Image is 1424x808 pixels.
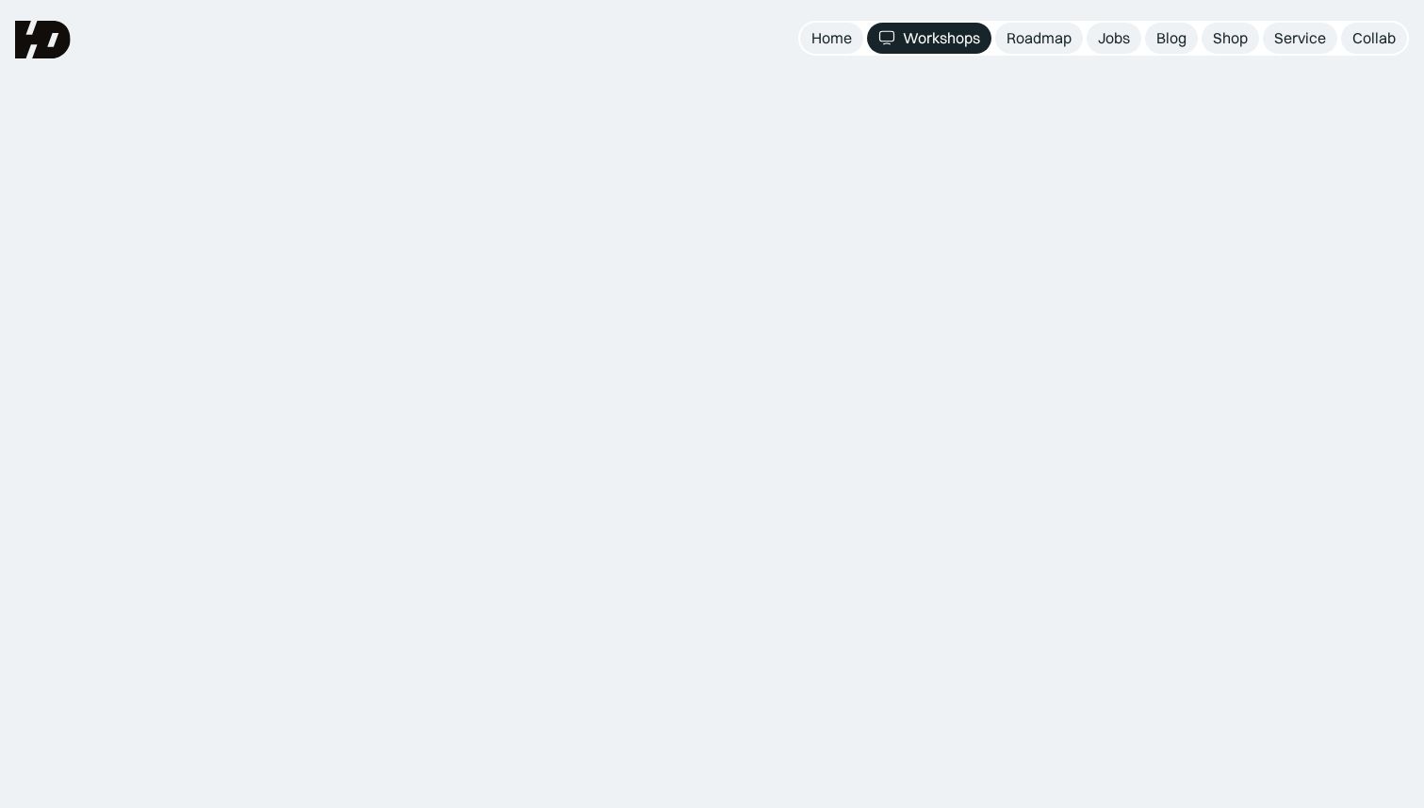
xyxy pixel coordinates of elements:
[1087,23,1141,54] a: Jobs
[1274,28,1326,48] div: Service
[995,23,1083,54] a: Roadmap
[800,23,863,54] a: Home
[1145,23,1198,54] a: Blog
[1352,28,1396,48] div: Collab
[811,28,852,48] div: Home
[1202,23,1259,54] a: Shop
[1007,28,1072,48] div: Roadmap
[1156,28,1187,48] div: Blog
[903,28,980,48] div: Workshops
[1341,23,1407,54] a: Collab
[867,23,991,54] a: Workshops
[1098,28,1130,48] div: Jobs
[1213,28,1248,48] div: Shop
[1263,23,1337,54] a: Service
